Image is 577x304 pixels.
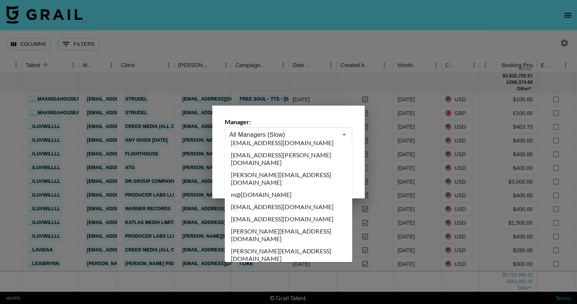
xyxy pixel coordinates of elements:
[225,137,352,149] li: [EMAIL_ADDRESS][DOMAIN_NAME]
[225,201,352,213] li: [EMAIL_ADDRESS][DOMAIN_NAME]
[225,189,352,201] li: m@[DOMAIN_NAME]
[225,149,352,169] li: [EMAIL_ADDRESS][PERSON_NAME][DOMAIN_NAME]
[225,118,352,126] label: Manager:
[225,245,352,265] li: [PERSON_NAME][EMAIL_ADDRESS][DOMAIN_NAME]
[225,225,352,245] li: [PERSON_NAME][EMAIL_ADDRESS][DOMAIN_NAME]
[225,169,352,189] li: [PERSON_NAME][EMAIL_ADDRESS][DOMAIN_NAME]
[225,213,352,225] li: [EMAIL_ADDRESS][DOMAIN_NAME]
[339,129,350,140] button: Close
